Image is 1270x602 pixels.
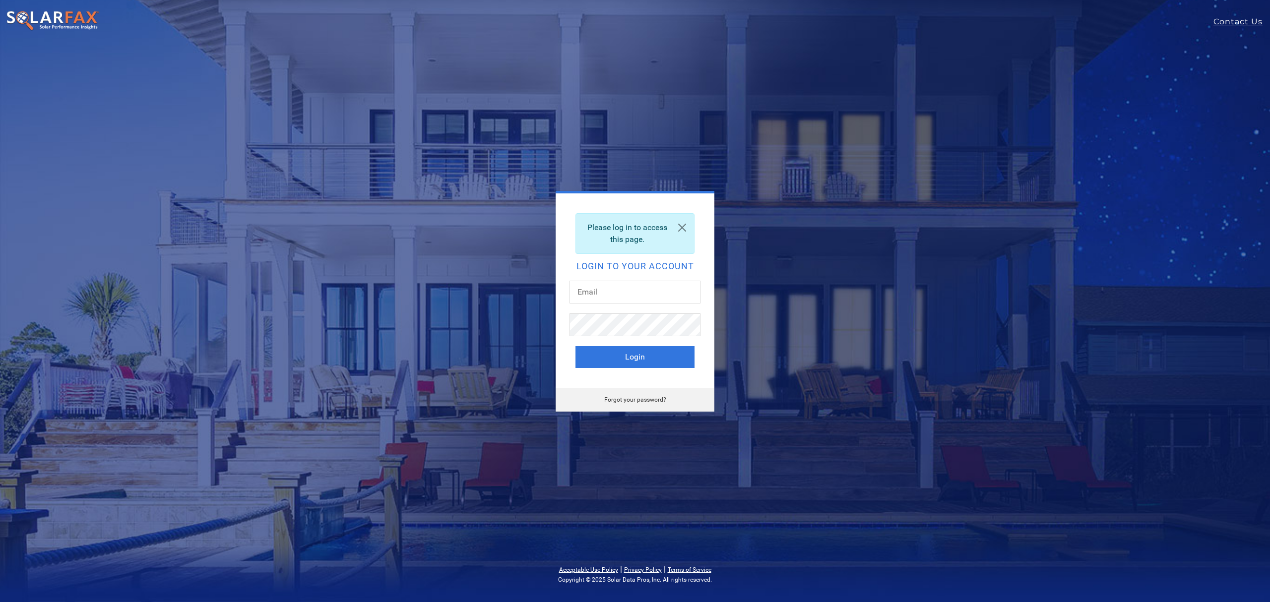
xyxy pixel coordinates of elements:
a: Acceptable Use Policy [559,566,618,573]
a: Terms of Service [668,566,711,573]
span: | [664,564,666,574]
img: SolarFax [6,10,99,31]
a: Privacy Policy [624,566,662,573]
button: Login [575,346,695,368]
a: Close [670,214,694,241]
input: Email [570,281,700,303]
a: Contact Us [1213,16,1270,28]
a: Forgot your password? [604,396,666,403]
div: Please log in to access this page. [575,213,695,254]
span: | [620,564,622,574]
h2: Login to your account [575,262,695,271]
